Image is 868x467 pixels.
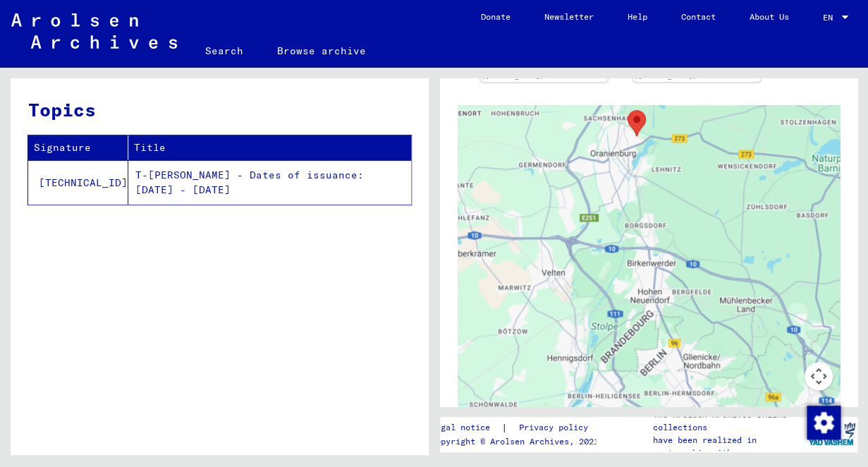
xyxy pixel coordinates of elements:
[128,135,411,160] th: Title
[807,406,841,439] img: Change consent
[260,34,383,68] a: Browse archive
[805,416,858,451] img: yv_logo.png
[431,420,605,435] div: |
[634,62,697,80] a: DocID: 4102641 ([PERSON_NAME])
[481,62,544,80] a: DocID: 4102641 ([PERSON_NAME])
[653,408,805,434] p: The Arolsen Archives online collections
[431,420,501,435] a: Legal notice
[431,435,605,448] p: Copyright © Arolsen Archives, 2021
[805,362,833,390] button: Commandes de la caméra de la carte
[28,135,128,160] th: Signature
[628,110,646,136] div: Sachsenhausen Concentration Camp
[128,160,411,205] td: T-[PERSON_NAME] - Dates of issuance: [DATE] - [DATE]
[188,34,260,68] a: Search
[28,96,410,123] h3: Topics
[28,160,128,205] td: [TECHNICAL_ID]
[508,420,605,435] a: Privacy policy
[11,13,177,49] img: Arolsen_neg.svg
[823,13,838,23] span: EN
[653,434,805,459] p: have been realized in partnership with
